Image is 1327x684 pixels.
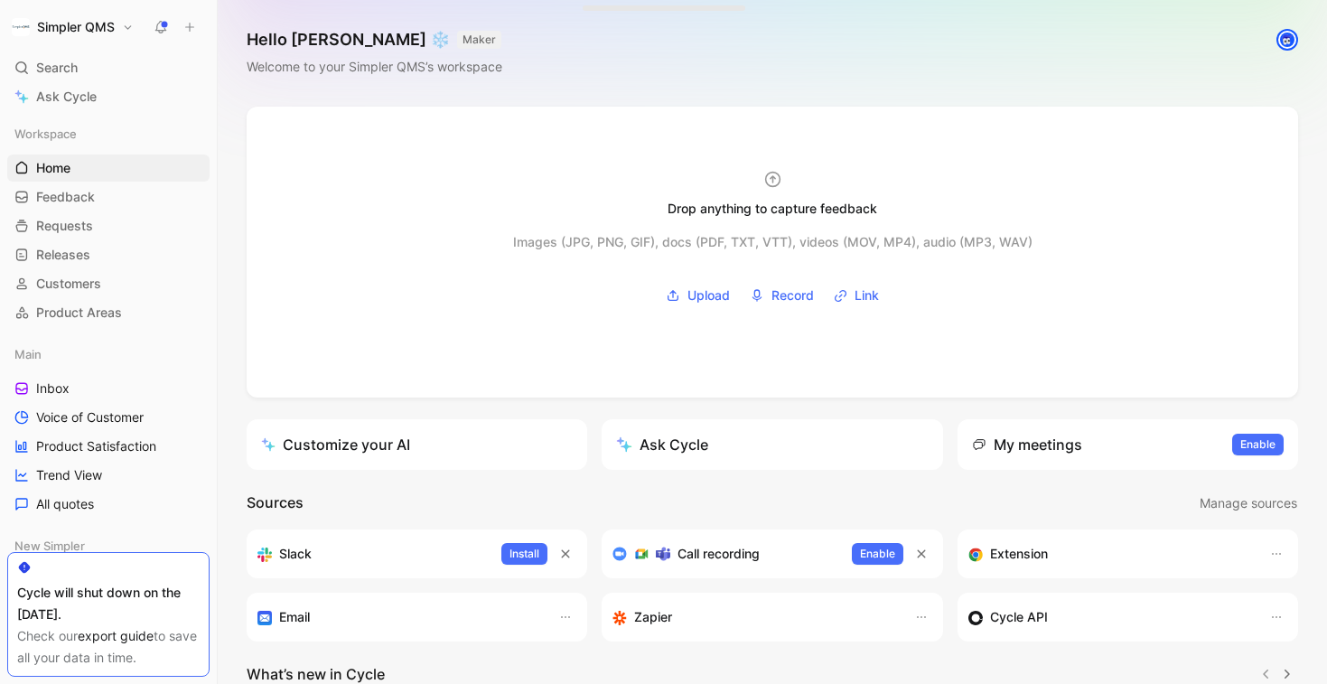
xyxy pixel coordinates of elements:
[855,285,879,306] span: Link
[279,606,310,628] h3: Email
[17,582,200,625] div: Cycle will shut down on the [DATE].
[37,19,115,35] h1: Simpler QMS
[247,419,587,470] a: Customize your AI
[668,198,877,220] div: Drop anything to capture feedback
[247,492,304,515] h2: Sources
[968,543,1251,565] div: Capture feedback from anywhere on the web
[616,434,708,455] div: Ask Cycle
[457,31,501,49] button: MAKER
[36,188,95,206] span: Feedback
[247,29,502,51] h1: Hello [PERSON_NAME] ❄️
[1240,436,1276,454] span: Enable
[634,606,672,628] h3: Zapier
[1200,492,1297,514] span: Manage sources
[7,212,210,239] a: Requests
[1199,492,1298,515] button: Manage sources
[612,606,895,628] div: Capture feedback from thousands of sources with Zapier (survey results, recordings, sheets, etc).
[17,625,200,669] div: Check our to save all your data in time.
[7,155,210,182] a: Home
[990,606,1048,628] h3: Cycle API
[36,159,70,177] span: Home
[7,375,210,402] a: Inbox
[257,543,487,565] div: Sync your customers, send feedback and get updates in Slack
[36,304,122,322] span: Product Areas
[743,282,820,309] button: Record
[1232,434,1284,455] button: Enable
[852,543,903,565] button: Enable
[509,545,539,563] span: Install
[7,532,210,559] div: New Simpler
[501,543,547,565] button: Install
[36,275,101,293] span: Customers
[36,408,144,426] span: Voice of Customer
[279,543,312,565] h3: Slack
[36,379,70,398] span: Inbox
[7,14,138,40] button: Simpler QMSSimpler QMS
[659,282,736,309] button: Upload
[513,231,1033,253] div: Images (JPG, PNG, GIF), docs (PDF, TXT, VTT), videos (MOV, MP4), audio (MP3, WAV)
[7,83,210,110] a: Ask Cycle
[7,462,210,489] a: Trend View
[12,18,30,36] img: Simpler QMS
[612,543,836,565] div: Record & transcribe meetings from Zoom, Meet & Teams.
[7,404,210,431] a: Voice of Customer
[36,466,102,484] span: Trend View
[14,345,42,363] span: Main
[602,419,942,470] button: Ask Cycle
[14,537,85,555] span: New Simpler
[1278,31,1296,49] img: avatar
[36,246,90,264] span: Releases
[247,56,502,78] div: Welcome to your Simpler QMS’s workspace
[860,545,895,563] span: Enable
[36,495,94,513] span: All quotes
[678,543,760,565] h3: Call recording
[7,433,210,460] a: Product Satisfaction
[7,341,210,518] div: MainInboxVoice of CustomerProduct SatisfactionTrend ViewAll quotes
[36,86,97,108] span: Ask Cycle
[968,606,1251,628] div: Sync customers & send feedback from custom sources. Get inspired by our favorite use case
[7,241,210,268] a: Releases
[78,628,154,643] a: export guide
[36,217,93,235] span: Requests
[36,437,156,455] span: Product Satisfaction
[7,120,210,147] div: Workspace
[7,299,210,326] a: Product Areas
[7,491,210,518] a: All quotes
[7,270,210,297] a: Customers
[990,543,1048,565] h3: Extension
[36,57,78,79] span: Search
[14,125,77,143] span: Workspace
[257,606,540,628] div: Forward emails to your feedback inbox
[7,54,210,81] div: Search
[7,341,210,368] div: Main
[827,282,885,309] button: Link
[972,434,1082,455] div: My meetings
[7,183,210,211] a: Feedback
[687,285,730,306] span: Upload
[261,434,410,455] div: Customize your AI
[771,285,814,306] span: Record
